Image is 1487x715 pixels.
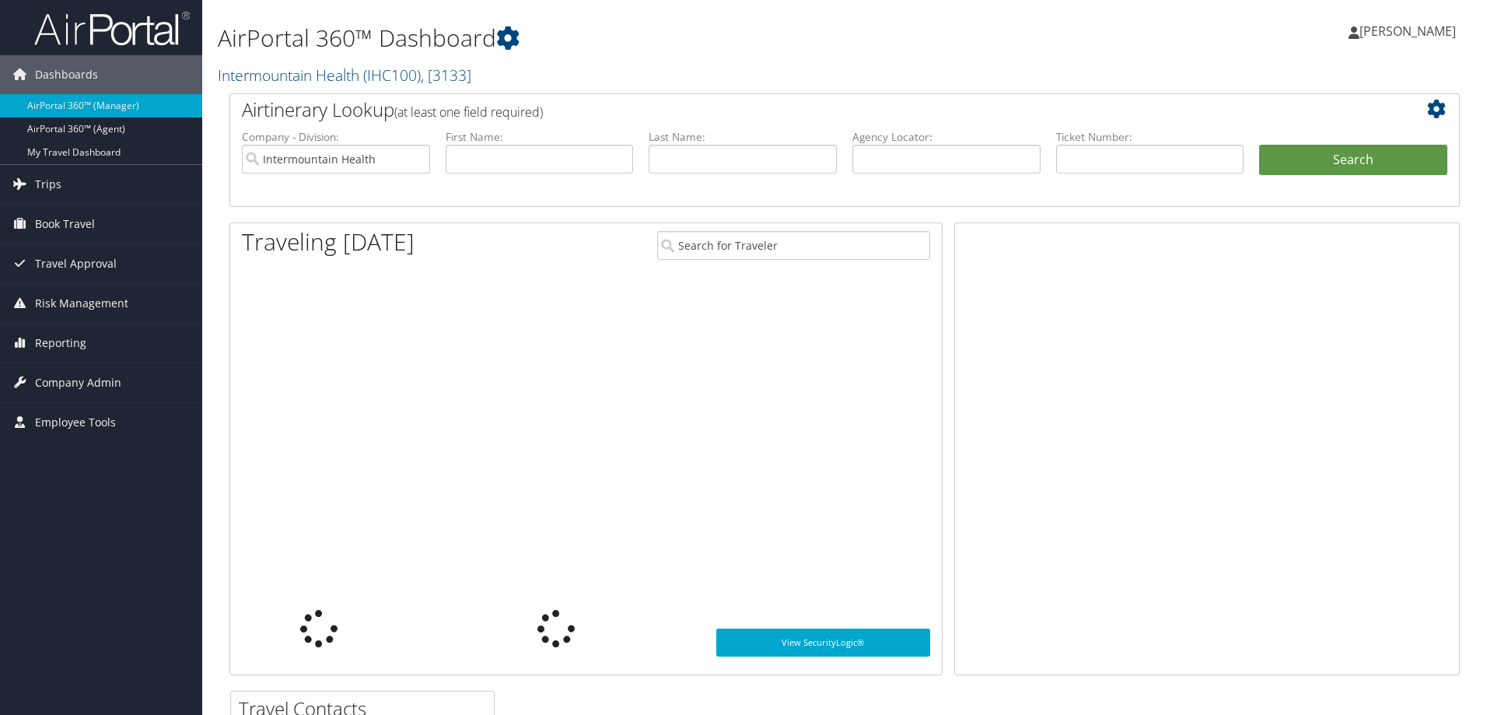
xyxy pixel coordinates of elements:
[35,403,116,442] span: Employee Tools
[363,65,421,86] span: ( IHC100 )
[421,65,471,86] span: , [ 3133 ]
[218,22,1054,54] h1: AirPortal 360™ Dashboard
[649,129,837,145] label: Last Name:
[35,55,98,94] span: Dashboards
[446,129,634,145] label: First Name:
[242,226,415,258] h1: Traveling [DATE]
[1056,129,1244,145] label: Ticket Number:
[1359,23,1456,40] span: [PERSON_NAME]
[1259,145,1447,176] button: Search
[852,129,1041,145] label: Agency Locator:
[242,129,430,145] label: Company - Division:
[34,10,190,47] img: airportal-logo.png
[242,96,1345,123] h2: Airtinerary Lookup
[1349,8,1471,54] a: [PERSON_NAME]
[394,103,543,121] span: (at least one field required)
[35,244,117,283] span: Travel Approval
[657,231,930,260] input: Search for Traveler
[35,205,95,244] span: Book Travel
[35,165,61,204] span: Trips
[716,629,930,657] a: View SecurityLogic®
[35,284,128,323] span: Risk Management
[35,324,86,363] span: Reporting
[218,65,471,86] a: Intermountain Health
[35,363,121,402] span: Company Admin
